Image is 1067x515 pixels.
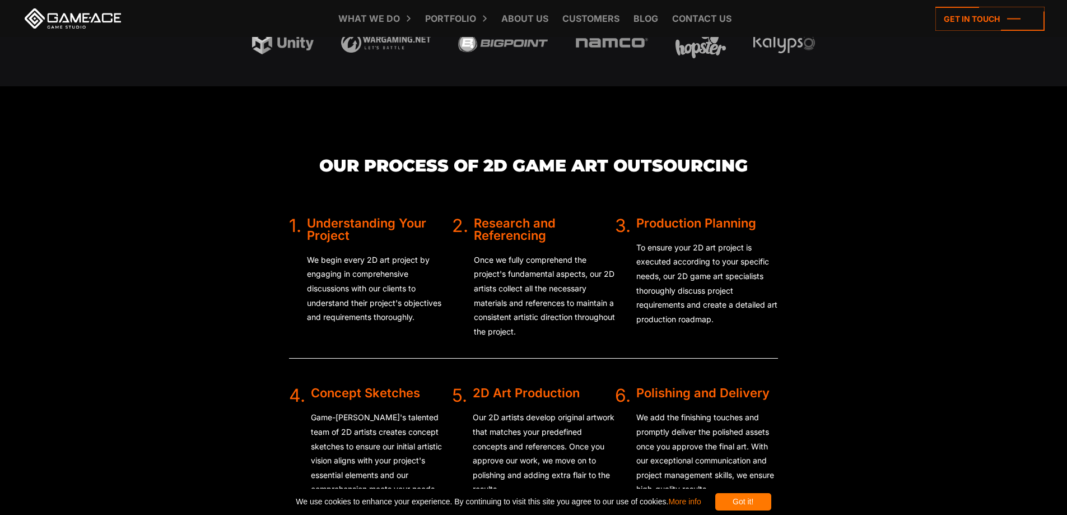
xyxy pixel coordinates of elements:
h3: Our Process of 2D Game Art Outsourcing [289,156,779,175]
div: 3. [615,217,631,338]
img: Namco logo [575,38,648,48]
img: Hopster logo [675,27,726,58]
div: 2D Art Production [473,387,615,399]
p: We begin every 2D art project by engaging in comprehensive discussions with our clients to unders... [307,253,452,324]
div: Research and Referencing [474,217,615,242]
p: Our 2D artists develop original artwork that matches your predefined concepts and references. Onc... [473,410,615,497]
div: 6. [615,387,631,508]
p: Game-[PERSON_NAME]'s talented team of 2D artists creates concept sketches to ensure our initial a... [311,410,452,497]
img: Bigpoint logo [458,33,548,52]
div: Got it! [715,493,771,511]
img: Wargaming logo [341,33,431,53]
div: Polishing and Delivery [636,387,778,399]
span: We use cookies to enhance your experience. By continuing to visit this site you agree to our use ... [296,493,701,511]
div: 4. [289,387,305,508]
img: Unity logo [252,31,314,54]
div: 2. [452,217,468,350]
div: 1. [289,217,301,336]
div: Concept Sketches [311,387,452,399]
p: To ensure your 2D art project is executed according to your specific needs, our 2D game art speci... [636,240,778,327]
a: Get in touch [935,7,1045,31]
div: 5. [452,387,467,508]
p: We add the finishing touches and promptly deliver the polished assets once you approve the final ... [636,410,778,497]
img: Kalypso media logo [753,33,815,53]
a: More info [668,497,701,506]
div: Production Planning [636,217,778,229]
p: Once we fully comprehend the project's fundamental aspects, our 2D artists collect all the necess... [474,253,615,339]
div: Understanding Your Project [307,217,452,242]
